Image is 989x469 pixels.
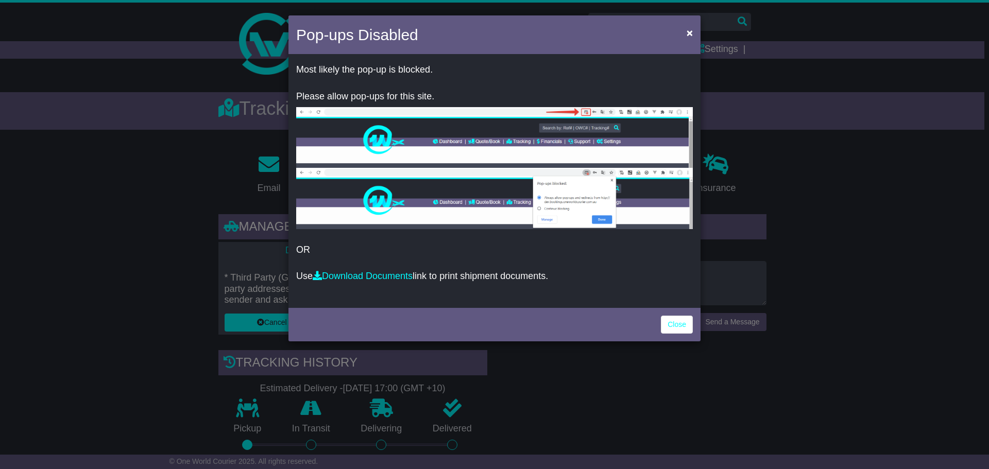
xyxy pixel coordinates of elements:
p: Most likely the pop-up is blocked. [296,64,693,76]
img: allow-popup-2.png [296,168,693,229]
h4: Pop-ups Disabled [296,23,418,46]
img: allow-popup-1.png [296,107,693,168]
p: Use link to print shipment documents. [296,271,693,282]
button: Close [681,22,698,43]
a: Close [661,316,693,334]
p: Please allow pop-ups for this site. [296,91,693,102]
a: Download Documents [313,271,413,281]
span: × [687,27,693,39]
div: OR [288,57,701,305]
